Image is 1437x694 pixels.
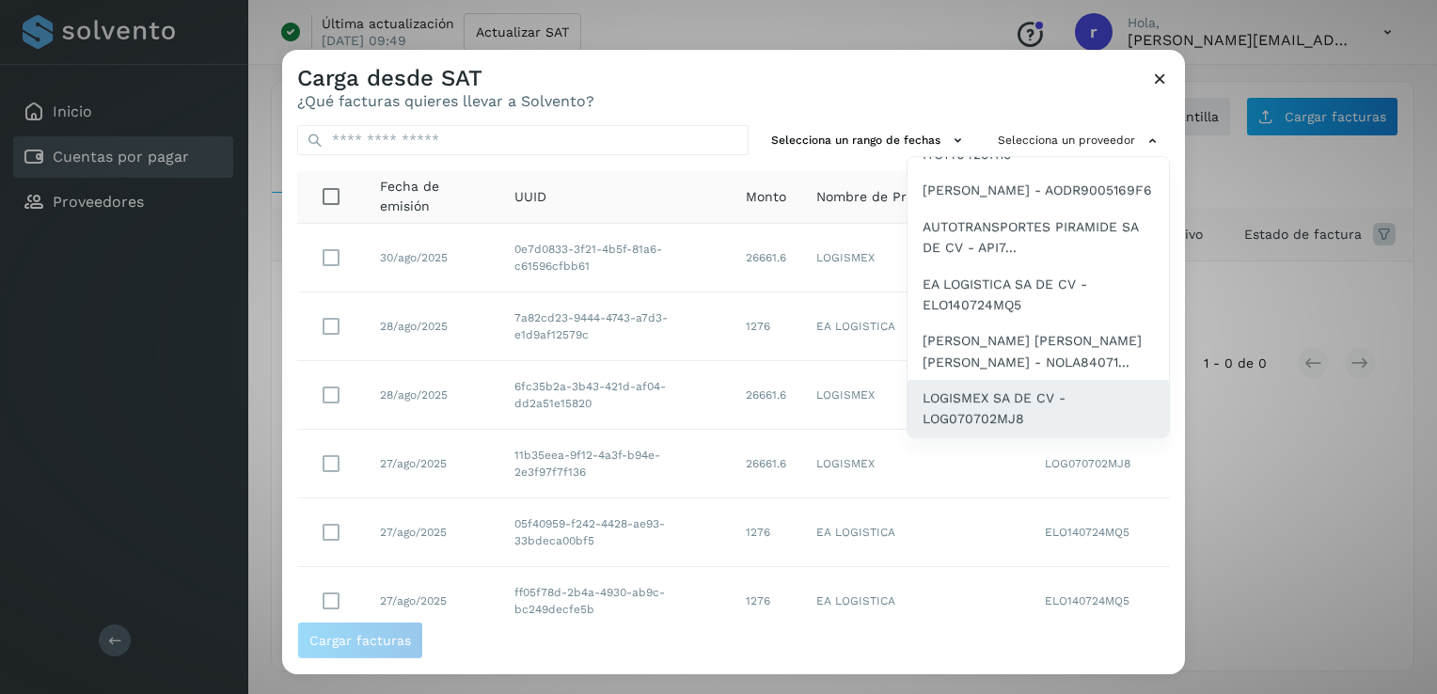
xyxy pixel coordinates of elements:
[908,172,1169,208] div: RICARDO ALONSO DURAN - AODR9005169F6
[908,323,1169,380] div: MARIA ALMENDRA NORIEGA LOPEZ - NOLA840719L24
[908,209,1169,266] div: AUTOTRANSPORTES PIRAMIDE SA DE CV - API7202187W5
[923,216,1154,259] span: AUTOTRANSPORTES PIRAMIDE SA DE CV - API7...
[923,330,1154,372] span: [PERSON_NAME] [PERSON_NAME] [PERSON_NAME] - NOLA84071...
[923,273,1154,315] span: EA LOGISTICA SA DE CV - ELO140724MQ5
[923,387,1154,430] span: LOGISMEX SA DE CV - LOG070702MJ8
[908,380,1169,437] div: LOGISMEX SA DE CV - LOG070702MJ8
[908,265,1169,323] div: EA LOGISTICA SA DE CV - ELO140724MQ5
[923,180,1152,200] span: [PERSON_NAME] - AODR9005169F6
